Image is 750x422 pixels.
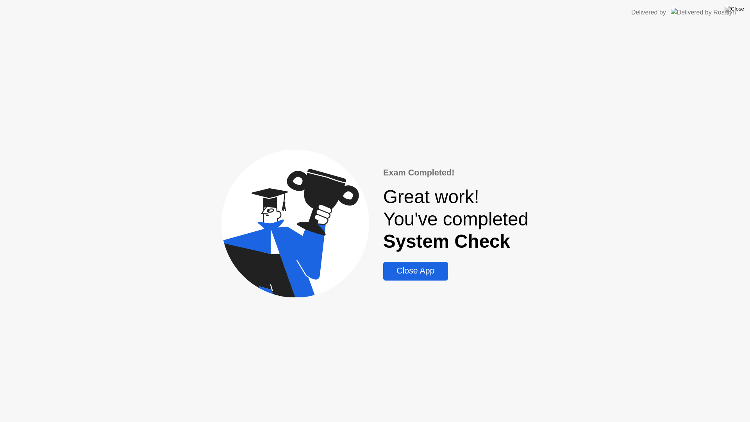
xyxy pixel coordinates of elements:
[383,262,448,281] button: Close App
[671,8,736,17] img: Delivered by Rosalyn
[383,231,510,252] b: System Check
[631,8,666,17] div: Delivered by
[383,166,529,179] div: Exam Completed!
[725,6,744,12] img: Close
[383,186,529,252] div: Great work! You've completed
[386,266,445,276] div: Close App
